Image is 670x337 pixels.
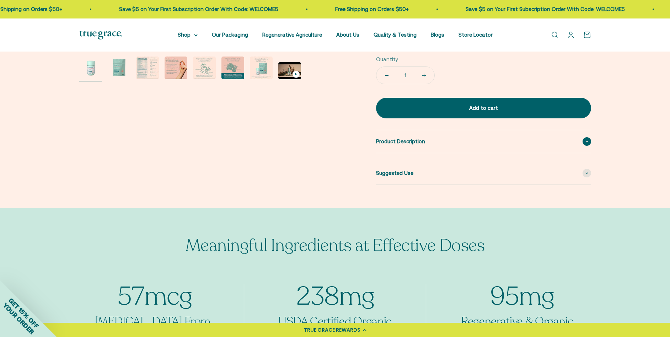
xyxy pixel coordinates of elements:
summary: Suggested Use [376,162,591,184]
button: Go to item 7 [250,57,273,81]
span: YOUR ORDER [1,301,36,336]
impact-text: mcg [79,284,227,309]
button: Go to item 2 [108,57,130,81]
p: Save $5 on Your First Subscription Order With Code: WELCOME5 [119,5,278,14]
impact-text: mg [261,284,409,309]
a: Free Shipping on Orders $50+ [335,6,409,12]
div: TRUE GRACE REWARDS [304,326,360,334]
a: Store Locator [459,32,493,38]
button: Decrease quantity [376,67,397,84]
img: We select ingredients that play a concrete role in true health, and we include them at effective ... [136,57,159,79]
a: Our Packaging [212,32,248,38]
img: We select ingredients that play a concrete role in true health, and we include them at effective ... [79,57,102,79]
a: About Us [336,32,359,38]
button: Go to item 1 [79,57,102,81]
label: Quantity: [376,55,399,64]
span: GET 15% OFF [7,296,40,330]
button: Go to item 3 [136,57,159,81]
button: Increase quantity [414,67,434,84]
span: Product Description [376,137,425,146]
impact-text: mg [443,284,591,309]
button: Add to cart [376,98,591,118]
span: 95 [479,284,519,309]
button: Go to item 4 [165,57,187,81]
span: 238 [295,284,339,309]
div: Add to cart [390,104,577,112]
p: Save $5 on Your First Subscription Order With Code: WELCOME5 [466,5,625,14]
button: Go to item 8 [278,62,301,81]
span: 57 [113,284,144,309]
img: When you opt for our refill pouches instead of buying a whole new bottle every time you buy suppl... [250,57,273,79]
button: Go to item 5 [193,57,216,81]
summary: Shop [178,31,198,39]
img: We select ingredients that play a concrete role in true health, and we include them at effective ... [108,57,130,79]
img: Reighi supports healthy aging.* Cordyceps support endurance.* Our extracts come exclusively from ... [221,57,244,79]
img: - 1200IU of Vitamin D3 from Lichen and 60 mcg of Vitamin K2 from Mena-Q7 - Regenerative & organic... [165,57,187,79]
summary: Product Description [376,130,591,153]
a: Regenerative Agriculture [262,32,322,38]
span: Suggested Use [376,169,413,177]
button: Go to item 6 [221,57,244,81]
p: Meaningful Ingredients at Effective Doses [186,236,484,255]
img: Holy Basil and Ashwagandha are Ayurvedic herbs known as "adaptogens." They support overall health... [193,57,216,79]
a: Blogs [431,32,444,38]
a: Quality & Testing [374,32,417,38]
